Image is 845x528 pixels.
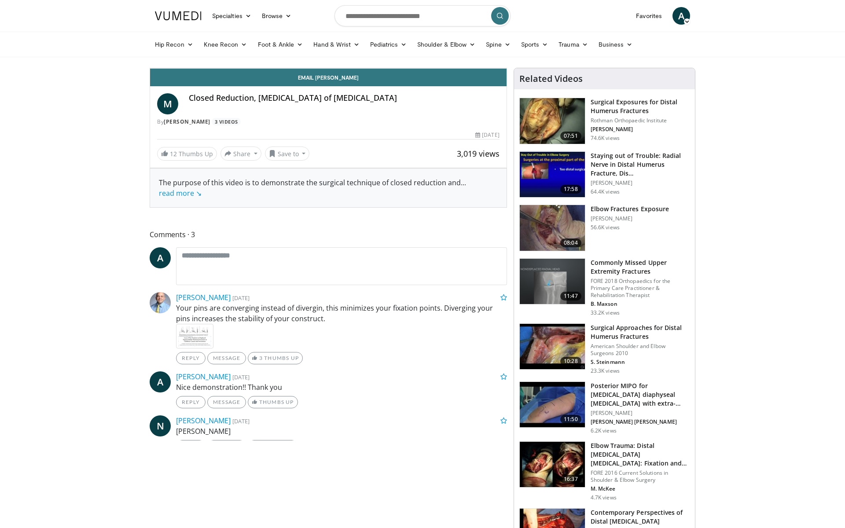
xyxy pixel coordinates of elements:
[159,177,498,198] div: The purpose of this video is to demonstrate the surgical technique of closed reduction and
[672,7,690,25] a: A
[553,36,593,53] a: Trauma
[157,147,217,161] a: 12 Thumbs Up
[198,36,253,53] a: Knee Recon
[591,126,690,133] p: [PERSON_NAME]
[560,415,581,424] span: 11:50
[519,258,690,316] a: 11:47 Commonly Missed Upper Extremity Fractures FORE 2018 Orthopaedics for the Primary Care Pract...
[212,118,241,125] a: 3 Videos
[176,372,231,381] a: [PERSON_NAME]
[232,294,250,302] small: [DATE]
[519,73,583,84] h4: Related Videos
[150,292,171,313] img: Avatar
[591,278,690,299] p: FORE 2018 Orthopaedics for the Primary Care Practitioner & Rehabilitation Therapist
[176,293,231,302] a: [PERSON_NAME]
[591,224,620,231] p: 56.6K views
[475,131,499,139] div: [DATE]
[248,396,298,408] a: Thumbs Up
[591,367,620,374] p: 23.3K views
[591,485,690,492] p: M. McKee
[207,352,246,364] a: Message
[412,36,481,53] a: Shoulder & Elbow
[591,258,690,276] h3: Commonly Missed Upper Extremity Fractures
[591,441,690,468] h3: Elbow Trauma: Distal [MEDICAL_DATA] [MEDICAL_DATA]: Fixation and Replacement, Pa…
[591,309,620,316] p: 33.2K views
[560,292,581,301] span: 11:47
[220,147,261,161] button: Share
[232,373,250,381] small: [DATE]
[591,494,617,501] p: 4.7K views
[365,36,412,53] a: Pediatrics
[334,5,511,26] input: Search topics, interventions
[248,440,298,452] a: Thumbs Up
[176,396,206,408] a: Reply
[176,382,507,392] p: Nice demonstration!! Thank you
[176,426,507,436] p: [PERSON_NAME]
[164,118,210,125] a: [PERSON_NAME]
[560,132,581,140] span: 07:51
[176,303,507,324] p: Your pins are converging instead of divergin, this minimizes your fixation points. Diverging your...
[519,441,690,501] a: 16:37 Elbow Trauma: Distal [MEDICAL_DATA] [MEDICAL_DATA]: Fixation and Replacement, Pa… FORE 2016...
[189,93,500,103] h4: Closed Reduction, [MEDICAL_DATA] of [MEDICAL_DATA]
[265,147,310,161] button: Save to
[150,68,507,69] video-js: Video Player
[520,98,585,144] img: 70322_0000_3.png.150x105_q85_crop-smart_upscale.jpg
[591,381,690,408] h3: Posterior MIPO for [MEDICAL_DATA] diaphyseal [MEDICAL_DATA] with extra-articular…
[519,323,690,374] a: 10:28 Surgical Approaches for Distal Humerus Fractures American Shoulder and Elbow Surgeons 2010 ...
[591,359,690,366] p: S. Steinmann
[591,205,669,213] h3: Elbow Fractures Exposure
[150,69,507,86] a: Email [PERSON_NAME]
[560,475,581,484] span: 16:37
[519,381,690,434] a: 11:50 Posterior MIPO for [MEDICAL_DATA] diaphyseal [MEDICAL_DATA] with extra-articular… [PERSON_N...
[520,259,585,304] img: b2c65235-e098-4cd2-ab0f-914df5e3e270.150x105_q85_crop-smart_upscale.jpg
[593,36,638,53] a: Business
[155,11,202,20] img: VuMedi Logo
[591,427,617,434] p: 6.2K views
[159,188,202,198] a: read more ↘
[150,247,171,268] a: A
[207,7,257,25] a: Specialties
[591,418,690,425] p: [PERSON_NAME] [PERSON_NAME]
[560,185,581,194] span: 17:58
[176,440,206,452] a: Reply
[308,36,365,53] a: Hand & Wrist
[560,357,581,366] span: 10:28
[157,93,178,114] a: M
[591,98,690,115] h3: Surgical Exposures for Distal Humerus Fractures
[150,229,507,240] span: Comments 3
[176,352,206,364] a: Reply
[591,135,620,142] p: 74.6K views
[591,117,690,124] p: Rothman Orthopaedic Institute
[516,36,554,53] a: Sports
[176,416,231,425] a: [PERSON_NAME]
[232,417,250,425] small: [DATE]
[519,98,690,144] a: 07:51 Surgical Exposures for Distal Humerus Fractures Rothman Orthopaedic Institute [PERSON_NAME]...
[257,7,297,25] a: Browse
[207,440,246,452] a: Message
[150,371,171,392] a: A
[591,343,690,357] p: American Shoulder and Elbow Surgeons 2010
[520,382,585,428] img: beeb31de-7558-421e-9f50-864d77cfd106.150x105_q85_crop-smart_upscale.jpg
[457,148,500,159] span: 3,019 views
[520,442,585,488] img: 2501baac-25dc-44c6-b857-0c39fce5fc88.150x105_q85_crop-smart_upscale.jpg
[170,150,177,158] span: 12
[150,415,171,436] span: N
[591,188,620,195] p: 64.4K views
[253,36,309,53] a: Foot & Ankle
[176,324,213,348] img: 85083bbe-f526-4ef5-ae1d-860b7f622762.PNG.75x75_q85.png
[519,205,690,251] a: 08:04 Elbow Fractures Exposure [PERSON_NAME] 56.6K views
[157,118,500,126] div: By
[150,36,198,53] a: Hip Recon
[520,324,585,370] img: stein_0_1.png.150x105_q85_crop-smart_upscale.jpg
[248,352,303,364] a: 3 Thumbs Up
[520,205,585,251] img: heCDP4pTuni5z6vX4xMDoxOjBrO-I4W8_11.150x105_q85_crop-smart_upscale.jpg
[591,301,690,308] p: B. Maxson
[591,469,690,484] p: FORE 2016 Current Solutions in Shoulder & Elbow Surgery
[560,238,581,247] span: 08:04
[591,180,690,187] p: [PERSON_NAME]
[259,355,263,361] span: 3
[631,7,667,25] a: Favorites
